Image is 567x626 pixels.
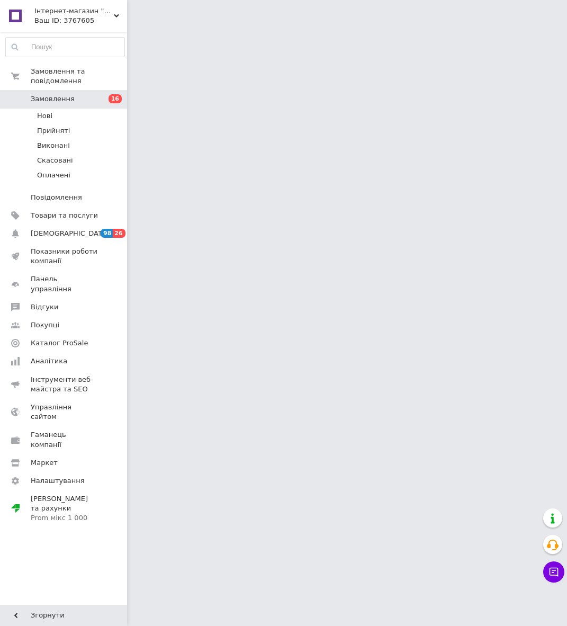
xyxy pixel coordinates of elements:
[31,94,75,104] span: Замовлення
[31,229,109,238] span: [DEMOGRAPHIC_DATA]
[37,156,73,165] span: Скасовані
[37,126,70,136] span: Прийняті
[31,403,98,422] span: Управління сайтом
[543,561,564,583] button: Чат з покупцем
[109,94,122,103] span: 16
[6,38,124,57] input: Пошук
[37,171,70,180] span: Оплачені
[31,67,127,86] span: Замовлення та повідомлення
[31,430,98,449] span: Гаманець компанії
[37,141,70,150] span: Виконані
[31,375,98,394] span: Інструменти веб-майстра та SEO
[31,494,98,523] span: [PERSON_NAME] та рахунки
[113,229,125,238] span: 26
[101,229,113,238] span: 98
[34,6,114,16] span: Інтернет-магазин "Sibelis_store" /ФОП Продиус Володимир Васильович
[31,338,88,348] span: Каталог ProSale
[37,111,52,121] span: Нові
[31,211,98,220] span: Товари та послуги
[34,16,127,25] div: Ваш ID: 3767605
[31,356,67,366] span: Аналітика
[31,320,59,330] span: Покупці
[31,513,98,523] div: Prom мікс 1 000
[31,193,82,202] span: Повідомлення
[31,458,58,468] span: Маркет
[31,247,98,266] span: Показники роботи компанії
[31,274,98,293] span: Панель управління
[31,302,58,312] span: Відгуки
[31,476,85,486] span: Налаштування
